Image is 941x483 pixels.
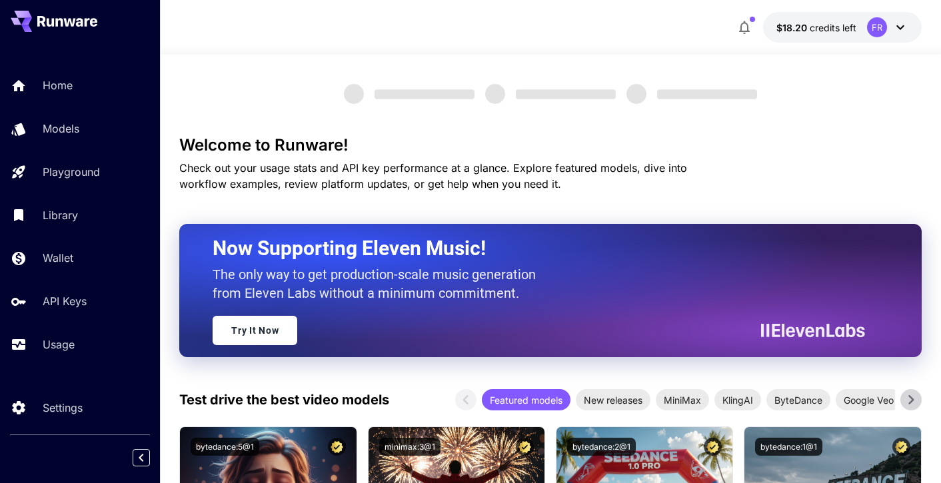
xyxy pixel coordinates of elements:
span: credits left [810,22,856,33]
h2: Now Supporting Eleven Music! [213,236,854,261]
p: Usage [43,336,75,352]
p: Models [43,121,79,137]
div: KlingAI [714,389,761,410]
button: Certified Model – Vetted for best performance and includes a commercial license. [328,438,346,456]
button: Certified Model – Vetted for best performance and includes a commercial license. [516,438,534,456]
p: Wallet [43,250,73,266]
span: $18.20 [776,22,810,33]
button: bytedance:1@1 [755,438,822,456]
span: KlingAI [714,393,761,407]
span: Featured models [482,393,570,407]
div: FR [867,17,887,37]
p: Playground [43,164,100,180]
p: Test drive the best video models [179,390,389,410]
button: Collapse sidebar [133,449,150,466]
span: Check out your usage stats and API key performance at a glance. Explore featured models, dive int... [179,161,687,191]
button: Certified Model – Vetted for best performance and includes a commercial license. [892,438,910,456]
div: $18.19618 [776,21,856,35]
button: bytedance:2@1 [567,438,636,456]
h3: Welcome to Runware! [179,136,921,155]
p: API Keys [43,293,87,309]
div: MiniMax [656,389,709,410]
span: Google Veo [836,393,902,407]
div: Featured models [482,389,570,410]
button: Certified Model – Vetted for best performance and includes a commercial license. [704,438,722,456]
p: The only way to get production-scale music generation from Eleven Labs without a minimum commitment. [213,265,546,302]
div: Collapse sidebar [143,446,160,470]
button: $18.19618FR [763,12,922,43]
button: bytedance:5@1 [191,438,259,456]
button: minimax:3@1 [379,438,441,456]
div: ByteDance [766,389,830,410]
div: New releases [576,389,650,410]
p: Library [43,207,78,223]
p: Settings [43,400,83,416]
span: MiniMax [656,393,709,407]
a: Try It Now [213,316,297,345]
p: Home [43,77,73,93]
span: ByteDance [766,393,830,407]
div: Google Veo [836,389,902,410]
span: New releases [576,393,650,407]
